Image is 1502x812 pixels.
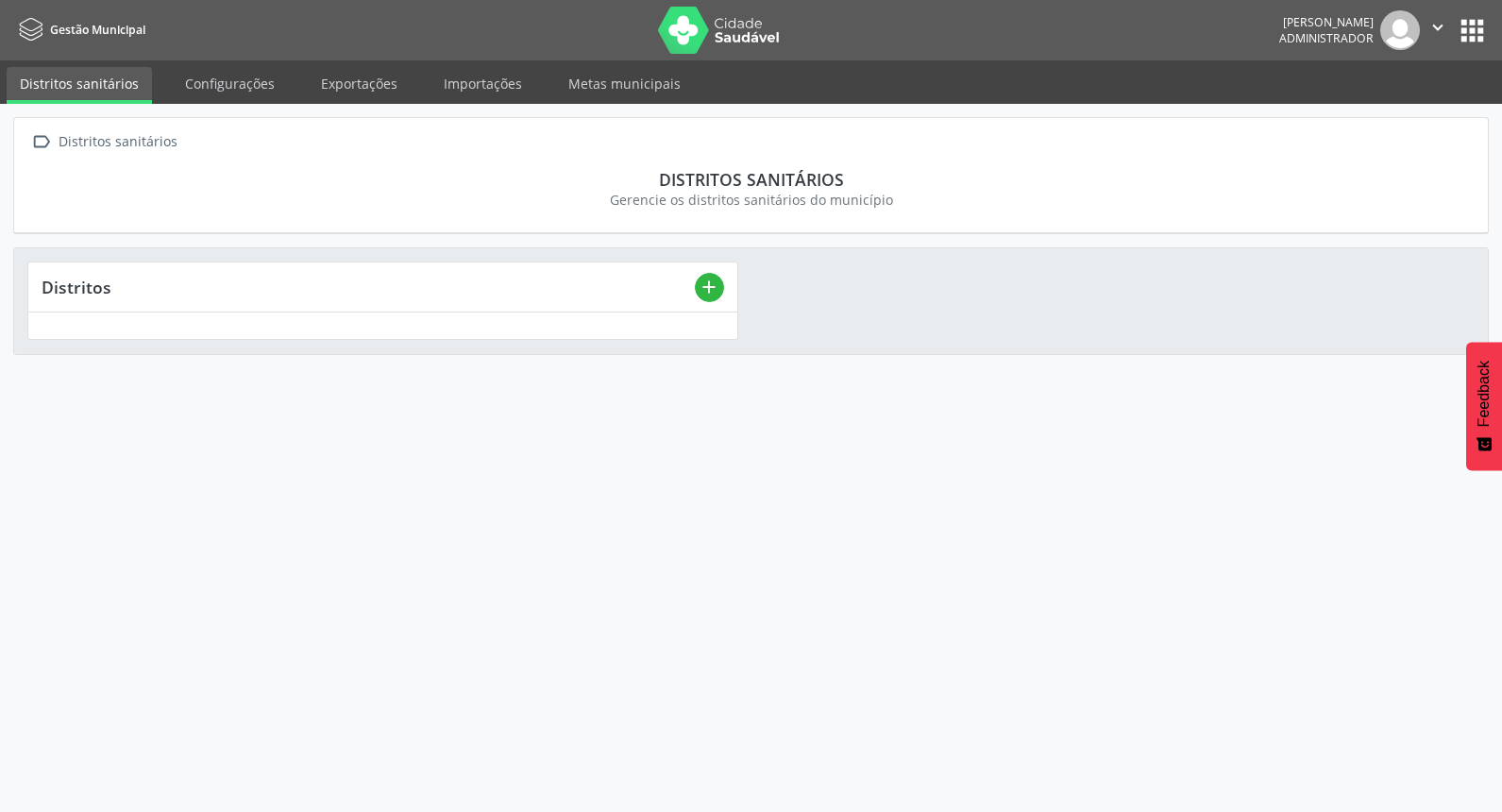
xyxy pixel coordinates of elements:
i:  [1427,17,1448,38]
div: Distritos sanitários [41,169,1461,190]
div: Gerencie os distritos sanitários do município [41,190,1461,210]
a: Distritos sanitários [7,67,152,104]
a: Configurações [172,67,288,100]
i: add [699,277,719,297]
span: Administrador [1279,30,1374,46]
button: add [695,273,724,302]
button:  [1420,10,1456,50]
div: [PERSON_NAME] [1279,14,1374,30]
a: Importações [430,67,535,100]
span: Feedback [1476,361,1493,427]
div: Distritos sanitários [55,128,180,156]
a: Exportações [308,67,411,100]
i:  [27,128,55,156]
button: apps [1456,14,1489,47]
a: Gestão Municipal [13,14,145,45]
button: Feedback - Mostrar pesquisa [1466,342,1502,470]
span: Gestão Municipal [50,22,145,38]
a: Metas municipais [555,67,694,100]
img: img [1380,10,1420,50]
div: Distritos [42,277,695,297]
a:  Distritos sanitários [27,128,180,156]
